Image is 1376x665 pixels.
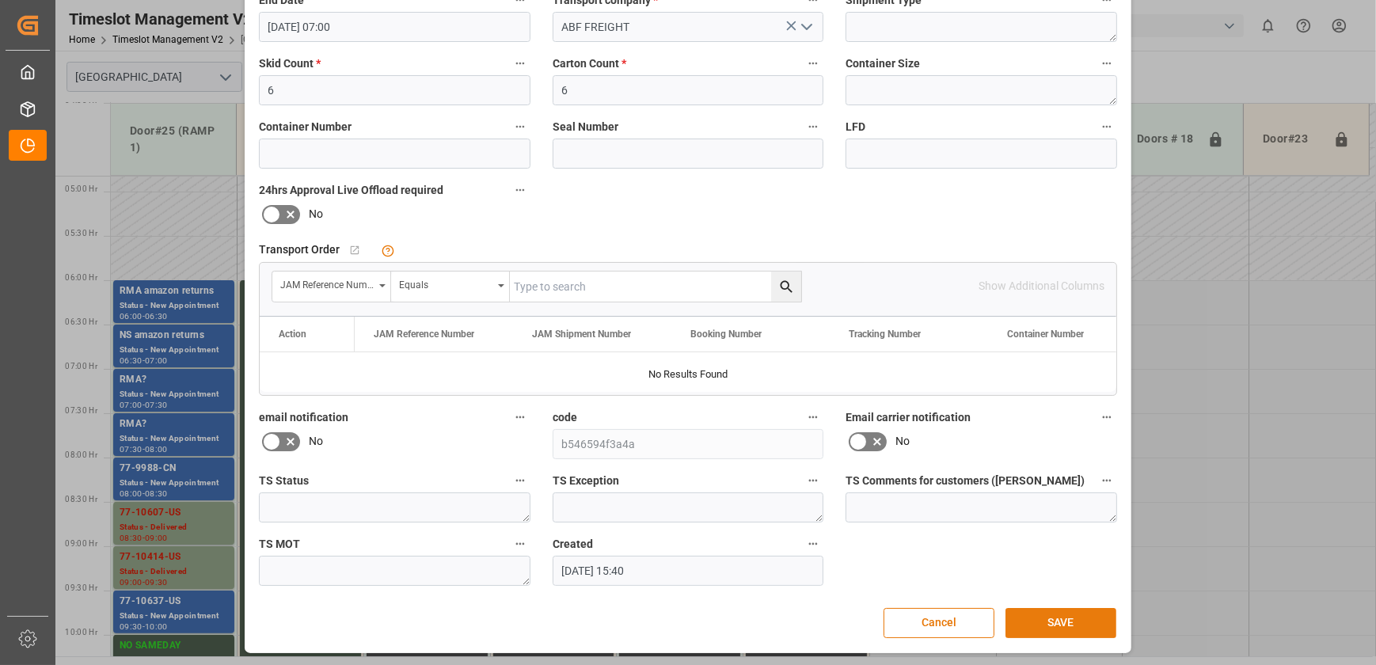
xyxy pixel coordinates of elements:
span: Container Size [846,55,920,72]
span: 24hrs Approval Live Offload required [259,182,443,199]
div: Equals [399,274,492,292]
span: No [309,206,323,222]
span: No [309,433,323,450]
button: Email carrier notification [1097,407,1117,427]
span: TS MOT [259,536,300,553]
button: open menu [391,272,510,302]
button: code [803,407,823,427]
button: TS Status [510,470,530,491]
button: Skid Count * [510,53,530,74]
span: JAM Reference Number [374,329,474,340]
button: 24hrs Approval Live Offload required [510,180,530,200]
button: TS MOT [510,534,530,554]
input: Type to search [510,272,801,302]
span: code [553,409,577,426]
span: email notification [259,409,348,426]
button: open menu [794,15,818,40]
button: Created [803,534,823,554]
span: Seal Number [553,119,618,135]
button: Seal Number [803,116,823,137]
span: JAM Shipment Number [532,329,631,340]
div: Action [279,329,306,340]
span: Booking Number [690,329,762,340]
span: TS Comments for customers ([PERSON_NAME]) [846,473,1085,489]
input: DD.MM.YYYY HH:MM [259,12,530,42]
button: email notification [510,407,530,427]
button: TS Comments for customers ([PERSON_NAME]) [1097,470,1117,491]
button: Container Size [1097,53,1117,74]
span: Transport Order [259,241,340,258]
span: Container Number [1007,329,1084,340]
button: open menu [272,272,391,302]
button: Carton Count * [803,53,823,74]
button: TS Exception [803,470,823,491]
button: Container Number [510,116,530,137]
div: JAM Reference Number [280,274,374,292]
span: Carton Count [553,55,626,72]
span: TS Exception [553,473,619,489]
button: Cancel [884,608,994,638]
span: TS Status [259,473,309,489]
button: search button [771,272,801,302]
span: Email carrier notification [846,409,971,426]
span: Created [553,536,593,553]
input: DD.MM.YYYY HH:MM [553,556,824,586]
span: No [895,433,910,450]
button: SAVE [1005,608,1116,638]
span: LFD [846,119,865,135]
button: LFD [1097,116,1117,137]
span: Tracking Number [849,329,921,340]
span: Skid Count [259,55,321,72]
span: Container Number [259,119,352,135]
